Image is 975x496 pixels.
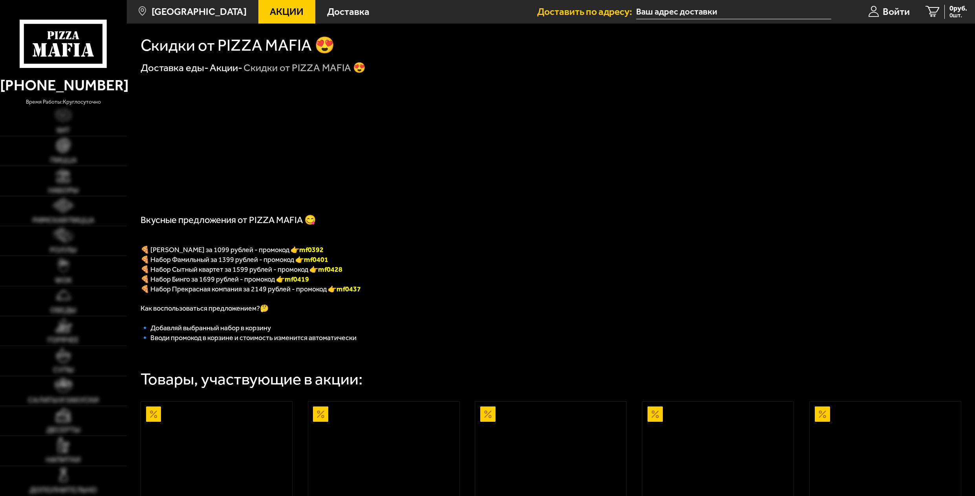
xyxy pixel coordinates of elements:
span: Хит [56,127,70,134]
span: Как воспользоваться предложением?🤔 [141,304,269,313]
span: 🍕 Набор Прекрасная компания за 2149 рублей - промокод 👉 [141,285,337,293]
span: 0 шт. [949,13,967,19]
span: 🔹 Добавляй выбранный набор в корзину [141,324,271,332]
a: Доставка еды- [141,62,209,74]
span: Обеды [50,307,76,314]
div: Товары, участвующие в акции: [141,371,363,387]
a: Акции- [210,62,242,74]
b: mf0428 [318,265,342,274]
input: Ваш адрес доставки [636,5,831,19]
span: 🍕 Набор Фамильный за 1399 рублей - промокод 👉 [141,255,328,264]
span: Роллы [50,247,77,254]
span: [GEOGRAPHIC_DATA] [152,7,247,17]
span: mf0437 [337,285,361,293]
span: 🍕 Набор Сытный квартет за 1599 рублей - промокод 👉 [141,265,342,274]
span: Вкусные предложения от PIZZA MAFIA 😋 [141,214,316,225]
span: Войти [883,7,910,17]
img: Акционный [648,406,663,422]
font: mf0392 [299,245,324,254]
span: Доставить по адресу: [537,7,636,17]
span: Пицца [50,157,77,164]
span: 0 руб. [949,5,967,12]
span: Десерты [46,426,80,434]
img: Акционный [313,406,328,422]
img: Акционный [146,406,161,422]
span: WOK [55,277,72,284]
span: 🍕 [PERSON_NAME] за 1099 рублей - промокод 👉 [141,245,324,254]
div: Скидки от PIZZA MAFIA 😍 [243,61,366,75]
b: mf0419 [285,275,309,284]
span: Супы [53,366,74,374]
span: 🍕 Набор Бинго за 1699 рублей - промокод 👉 [141,275,309,284]
img: Акционный [480,406,496,422]
b: mf0401 [304,255,328,264]
img: Акционный [815,406,830,422]
span: Доставка [327,7,370,17]
span: Напитки [46,456,80,464]
span: Римская пицца [33,217,94,224]
span: Дополнительно [29,487,97,494]
h1: Скидки от PIZZA MAFIA 😍 [141,37,335,53]
span: Наборы [48,187,79,194]
span: Салаты и закуски [28,397,99,404]
span: Горячее [48,337,79,344]
span: Акции [270,7,304,17]
span: 🔹 Вводи промокод в корзине и стоимость изменится автоматически [141,333,357,342]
